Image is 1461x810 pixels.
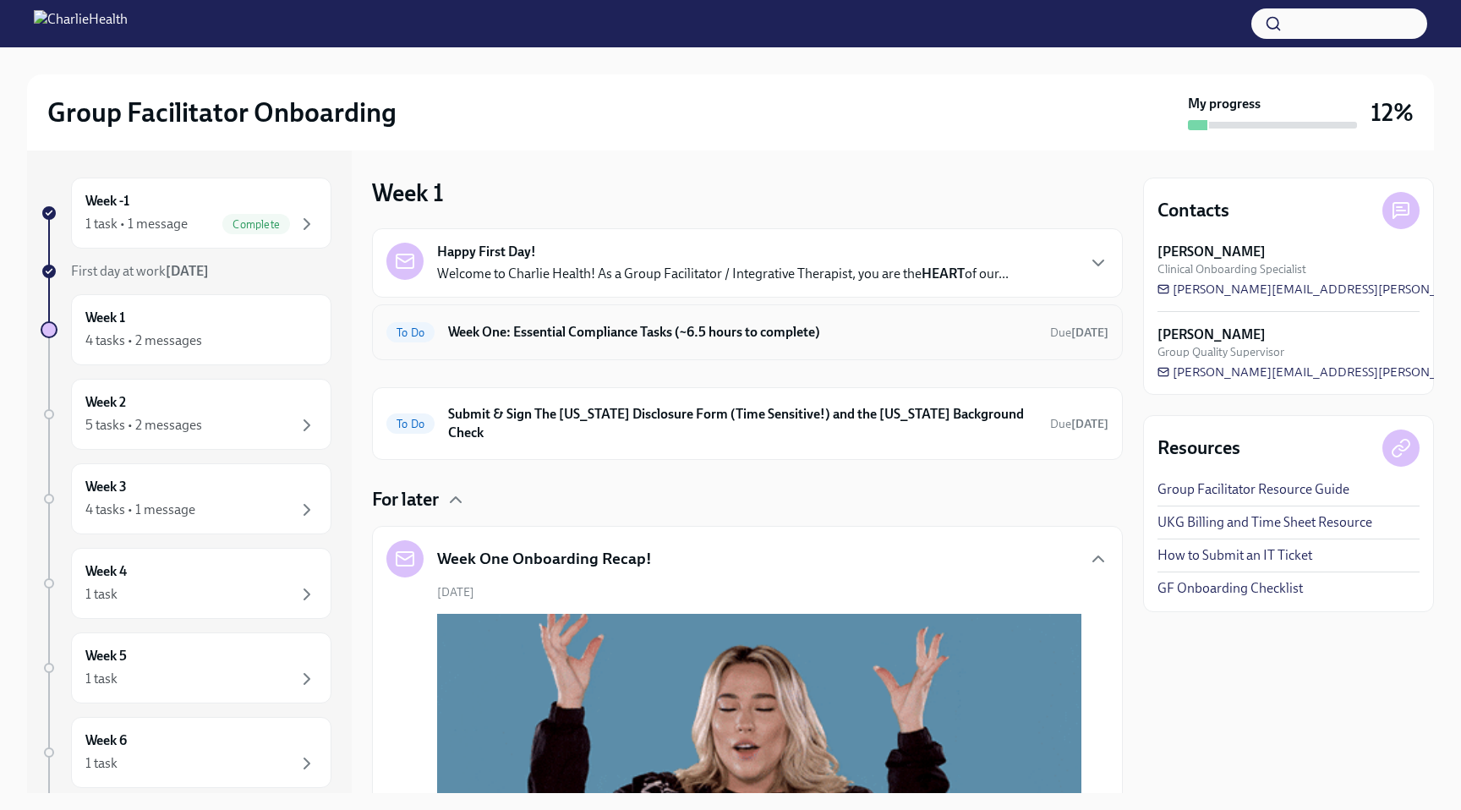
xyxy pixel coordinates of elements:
span: Complete [222,218,290,231]
div: 4 tasks • 2 messages [85,331,202,350]
strong: [DATE] [1071,417,1108,431]
img: CharlieHealth [34,10,128,37]
span: Clinical Onboarding Specialist [1157,261,1306,277]
a: Week 25 tasks • 2 messages [41,379,331,450]
h6: Week 1 [85,309,125,327]
h6: Week One: Essential Compliance Tasks (~6.5 hours to complete) [448,323,1037,342]
h5: Week One Onboarding Recap! [437,548,652,570]
h2: Group Facilitator Onboarding [47,96,397,129]
p: Welcome to Charlie Health! As a Group Facilitator / Integrative Therapist, you are the of our... [437,265,1009,283]
a: Week 51 task [41,632,331,703]
h6: Week 2 [85,393,126,412]
strong: [DATE] [166,263,209,279]
div: 4 tasks • 1 message [85,501,195,519]
span: To Do [386,418,435,430]
h6: Submit & Sign The [US_STATE] Disclosure Form (Time Sensitive!) and the [US_STATE] Background Check [448,405,1037,442]
a: Week 34 tasks • 1 message [41,463,331,534]
span: To Do [386,326,435,339]
h3: 12% [1371,97,1414,128]
span: [DATE] [437,584,474,600]
strong: [DATE] [1071,326,1108,340]
span: First day at work [71,263,209,279]
span: Group Quality Supervisor [1157,344,1284,360]
a: Group Facilitator Resource Guide [1157,480,1349,499]
h4: Contacts [1157,198,1229,223]
div: 1 task [85,670,118,688]
a: GF Onboarding Checklist [1157,579,1303,598]
strong: [PERSON_NAME] [1157,243,1266,261]
h6: Week 4 [85,562,127,581]
div: For later [372,487,1123,512]
h4: For later [372,487,439,512]
a: Week -11 task • 1 messageComplete [41,178,331,249]
span: Due [1050,417,1108,431]
h6: Week -1 [85,192,129,211]
span: September 24th, 2025 10:00 [1050,416,1108,432]
h3: Week 1 [372,178,444,208]
h4: Resources [1157,435,1240,461]
a: How to Submit an IT Ticket [1157,546,1312,565]
a: UKG Billing and Time Sheet Resource [1157,513,1372,532]
strong: HEART [922,265,965,282]
strong: Happy First Day! [437,243,536,261]
div: 5 tasks • 2 messages [85,416,202,435]
a: To DoSubmit & Sign The [US_STATE] Disclosure Form (Time Sensitive!) and the [US_STATE] Background... [386,402,1108,446]
a: Week 14 tasks • 2 messages [41,294,331,365]
strong: My progress [1188,95,1261,113]
strong: [PERSON_NAME] [1157,326,1266,344]
div: 1 task [85,754,118,773]
h6: Week 3 [85,478,127,496]
a: Week 61 task [41,717,331,788]
div: 1 task [85,585,118,604]
a: First day at work[DATE] [41,262,331,281]
div: 1 task • 1 message [85,215,188,233]
h6: Week 5 [85,647,127,665]
h6: Week 6 [85,731,127,750]
a: To DoWeek One: Essential Compliance Tasks (~6.5 hours to complete)Due[DATE] [386,319,1108,346]
a: Week 41 task [41,548,331,619]
span: Due [1050,326,1108,340]
span: September 22nd, 2025 10:00 [1050,325,1108,341]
